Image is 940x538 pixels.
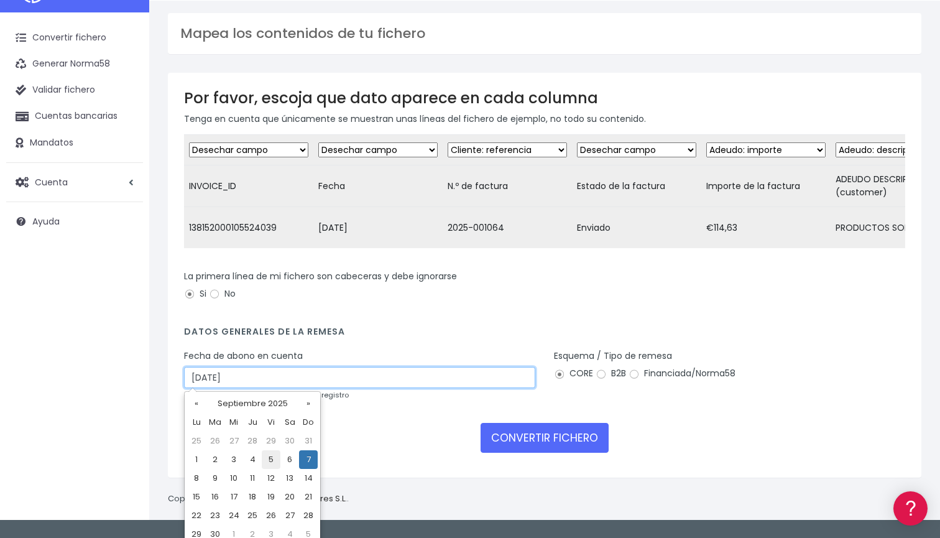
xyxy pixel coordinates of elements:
td: Enviado [572,207,701,249]
label: CORE [554,367,593,380]
a: Problemas habituales [12,177,236,196]
td: 26 [262,506,280,525]
td: 9 [206,469,224,488]
th: « [187,394,206,413]
h4: Datos generales de la remesa [184,327,905,343]
td: 22 [187,506,206,525]
button: CONVERTIR FICHERO [481,423,609,453]
label: Fecha de abono en cuenta [184,350,303,363]
div: Información general [12,86,236,98]
td: 11 [243,469,262,488]
a: Videotutoriales [12,196,236,215]
div: Facturación [12,247,236,259]
td: 26 [206,432,224,450]
a: Cuentas bancarias [6,103,143,129]
td: 2025-001064 [443,207,572,249]
a: General [12,267,236,286]
td: 16 [206,488,224,506]
td: 31 [299,432,318,450]
a: Validar fichero [6,77,143,103]
td: 10 [224,469,243,488]
td: 18 [243,488,262,506]
td: 21 [299,488,318,506]
td: 5 [262,450,280,469]
th: Do [299,413,318,432]
div: Programadores [12,299,236,310]
a: Convertir fichero [6,25,143,51]
label: Esquema / Tipo de remesa [554,350,672,363]
a: Generar Norma58 [6,51,143,77]
small: en caso de que no se incluya en cada registro [184,390,349,400]
td: 20 [280,488,299,506]
a: Mandatos [6,130,143,156]
td: 25 [243,506,262,525]
a: Formatos [12,157,236,177]
th: Septiembre 2025 [206,394,299,413]
td: 7 [299,450,318,469]
th: Ju [243,413,262,432]
td: 2 [206,450,224,469]
th: Lu [187,413,206,432]
td: 14 [299,469,318,488]
label: Si [184,287,206,300]
td: 23 [206,506,224,525]
td: Fecha [313,165,443,207]
td: 24 [224,506,243,525]
label: B2B [596,367,626,380]
td: [DATE] [313,207,443,249]
td: 25 [187,432,206,450]
a: Información general [12,106,236,125]
td: 17 [224,488,243,506]
td: 12 [262,469,280,488]
h3: Mapea los contenidos de tu fichero [180,26,909,42]
td: 15 [187,488,206,506]
td: €114,63 [701,207,831,249]
label: No [209,287,236,300]
td: INVOICE_ID [184,165,313,207]
td: 6 [280,450,299,469]
td: 30 [280,432,299,450]
td: 19 [262,488,280,506]
h3: Por favor, escoja que dato aparece en cada columna [184,89,905,107]
td: 8 [187,469,206,488]
span: Ayuda [32,215,60,228]
a: Perfiles de empresas [12,215,236,234]
td: Estado de la factura [572,165,701,207]
span: Cuenta [35,175,68,188]
td: 27 [224,432,243,450]
td: N.º de factura [443,165,572,207]
p: Copyright © 2025 . [168,493,349,506]
td: 3 [224,450,243,469]
th: Ma [206,413,224,432]
label: Financiada/Norma58 [629,367,735,380]
th: Sa [280,413,299,432]
td: 27 [280,506,299,525]
th: Vi [262,413,280,432]
td: 1 [187,450,206,469]
label: La primera línea de mi fichero son cabeceras y debe ignorarse [184,270,457,283]
th: Mi [224,413,243,432]
td: 13 [280,469,299,488]
td: 29 [262,432,280,450]
p: Tenga en cuenta que únicamente se muestran unas líneas del fichero de ejemplo, no todo su contenido. [184,112,905,126]
td: Importe de la factura [701,165,831,207]
a: POWERED BY ENCHANT [171,358,239,370]
a: Ayuda [6,208,143,234]
a: Cuenta [6,169,143,195]
td: 28 [299,506,318,525]
th: » [299,394,318,413]
td: 4 [243,450,262,469]
td: 138152000105524039 [184,207,313,249]
td: 28 [243,432,262,450]
a: API [12,318,236,337]
div: Convertir ficheros [12,137,236,149]
button: Contáctanos [12,333,236,355]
